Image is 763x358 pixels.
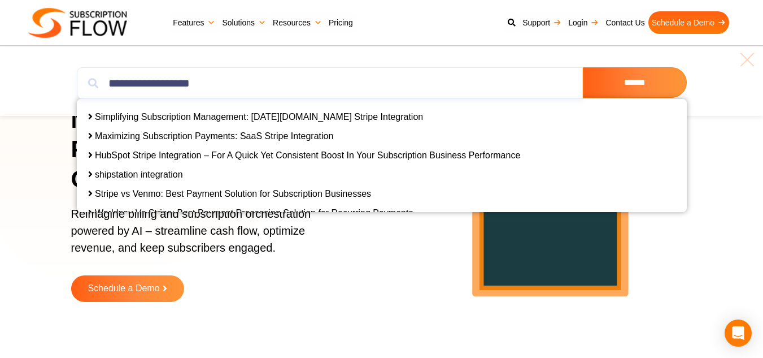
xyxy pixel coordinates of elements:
[602,11,648,34] a: Contact Us
[95,131,333,141] a: Maximizing Subscription Payments: SaaS Stripe Integration
[71,105,352,195] h1: Next-Gen AI Billing Platform to Power Growth
[648,11,729,34] a: Schedule a Demo
[95,170,183,179] a: shipstation integration
[725,320,752,347] div: Open Intercom Messenger
[219,11,269,34] a: Solutions
[95,150,520,160] a: HubSpot Stripe Integration – For A Quick Yet Consistent Boost In Your Subscription Business Perfo...
[95,112,423,122] a: Simplifying Subscription Management: [DATE][DOMAIN_NAME] Stripe Integration
[95,189,371,199] a: Stripe vs Venmo: Best Payment Solution for Subscription Businesses
[71,275,184,302] a: Schedule a Demo
[519,11,565,34] a: Support
[71,205,338,268] p: Reimagine billing and subscription orchestration powered by AI – streamline cash flow, optimize r...
[565,11,602,34] a: Login
[269,11,325,34] a: Resources
[88,284,159,294] span: Schedule a Demo
[325,11,356,34] a: Pricing
[28,8,127,38] img: Subscriptionflow
[169,11,219,34] a: Features
[95,208,413,218] a: Worldpay Vs Stripe: Best Payment Processing Solution for Recurring Payments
